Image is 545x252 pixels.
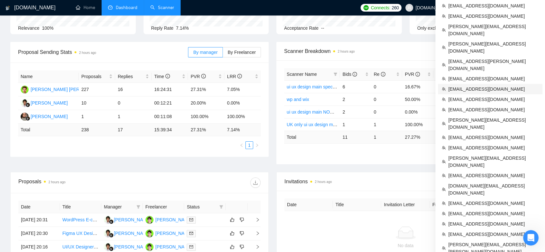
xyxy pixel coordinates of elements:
[442,146,446,150] span: team
[145,243,154,251] img: HB
[143,201,184,213] th: Freelancer
[284,25,319,31] span: Acceptance Rate
[189,218,193,222] span: mail
[224,83,261,96] td: 7.05%
[246,142,253,149] a: 1
[448,116,539,131] span: [PERSON_NAME][EMAIL_ADDRESS][DOMAIN_NAME]
[189,245,193,249] span: mail
[442,174,446,177] span: team
[21,114,68,119] a: VM[PERSON_NAME]
[381,72,385,76] span: info-circle
[391,4,399,11] span: 260
[224,96,261,110] td: 0.00%
[31,86,106,93] div: [PERSON_NAME] [PERSON_NAME]
[442,232,446,236] span: team
[284,177,527,186] span: Invitations
[13,140,108,153] div: ✅ How To: Connect your agency to [DOMAIN_NAME]
[287,97,309,102] a: wp and wix
[14,209,29,213] span: Home
[250,231,260,236] span: right
[9,137,120,156] div: ✅ How To: Connect your agency to [DOMAIN_NAME]
[114,216,151,223] div: [PERSON_NAME]
[63,217,157,222] a: WordPress E-commerce Website Development
[442,4,446,8] span: team
[448,231,539,238] span: [EMAIL_ADDRESS][DOMAIN_NAME]
[154,74,170,79] span: Time
[18,213,60,227] td: [DATE] 20:31
[54,209,76,213] span: Messages
[188,110,224,124] td: 100.00%
[333,72,337,76] span: filter
[13,177,108,184] div: 👑 Laziza AI - Job Pre-Qualification
[448,86,539,93] span: [EMAIL_ADDRESS][DOMAIN_NAME]
[21,99,29,107] img: KJ
[155,243,193,250] div: [PERSON_NAME]
[152,124,188,136] td: 15:39:34
[152,110,188,124] td: 00:11:08
[405,72,420,77] span: PVR
[13,46,116,79] p: Hi [PERSON_NAME][EMAIL_ADDRESS][DOMAIN_NAME] 👋
[442,45,446,49] span: team
[228,216,236,224] button: like
[111,10,123,22] div: Close
[238,243,246,251] button: dislike
[150,5,174,10] a: searchScanner
[21,100,68,105] a: KJ[PERSON_NAME]
[76,5,95,10] a: homeHome
[415,72,420,76] span: info-circle
[18,48,188,56] span: Proposal Sending Stats
[352,72,357,76] span: info-circle
[371,106,402,118] td: 0
[253,141,261,149] li: Next Page
[145,216,154,224] img: HB
[115,124,152,136] td: 17
[151,25,173,31] span: Reply Rate
[18,227,60,240] td: [DATE] 20:30
[287,84,341,89] a: ui ux design main specified
[448,200,539,207] span: [EMAIL_ADDRESS][DOMAIN_NAME]
[448,220,539,227] span: [EMAIL_ADDRESS][DOMAIN_NAME]
[250,217,260,222] span: right
[442,212,446,216] span: team
[9,186,120,198] div: Sardor AI Prompt Library
[240,231,244,236] span: dislike
[201,74,206,78] span: info-circle
[79,83,115,96] td: 227
[108,5,113,10] span: dashboard
[101,201,143,213] th: Manager
[371,93,402,106] td: 0
[104,230,151,236] a: KJ[PERSON_NAME]
[115,96,152,110] td: 0
[115,110,152,124] td: 1
[402,131,433,143] td: 27.27 %
[79,124,115,136] td: 238
[448,96,539,103] span: [EMAIL_ADDRESS][DOMAIN_NAME]
[442,63,446,67] span: team
[69,10,82,23] img: Profile image for Valeriia
[48,180,65,184] time: 2 hours ago
[230,244,234,249] span: like
[442,136,446,139] span: team
[25,116,30,121] img: gigradar-bm.png
[448,182,539,197] span: [DOMAIN_NAME][EMAIL_ADDRESS][DOMAIN_NAME]
[371,4,390,11] span: Connects:
[13,79,116,90] p: How can we help?
[240,217,244,222] span: dislike
[189,231,193,235] span: mail
[18,70,79,83] th: Name
[523,230,539,246] iframe: Intercom live chat
[287,109,351,115] a: ui ux design main NONspecified
[60,213,102,227] td: WordPress E-commerce Website Development
[237,74,242,78] span: info-circle
[371,80,402,93] td: 0
[145,230,193,236] a: HB[PERSON_NAME]
[448,58,539,72] span: [EMAIL_ADDRESS][PERSON_NAME][DOMAIN_NAME]
[442,28,446,32] span: team
[448,13,539,20] span: [EMAIL_ADDRESS][DOMAIN_NAME]
[18,25,39,31] span: Relevance
[448,106,539,113] span: [EMAIL_ADDRESS][DOMAIN_NAME]
[135,202,142,212] span: filter
[109,233,114,237] img: gigradar-bm.png
[176,25,189,31] span: 7.14%
[60,227,102,240] td: Figma UX Designer Needed for Salesforce Lightning Design Prototype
